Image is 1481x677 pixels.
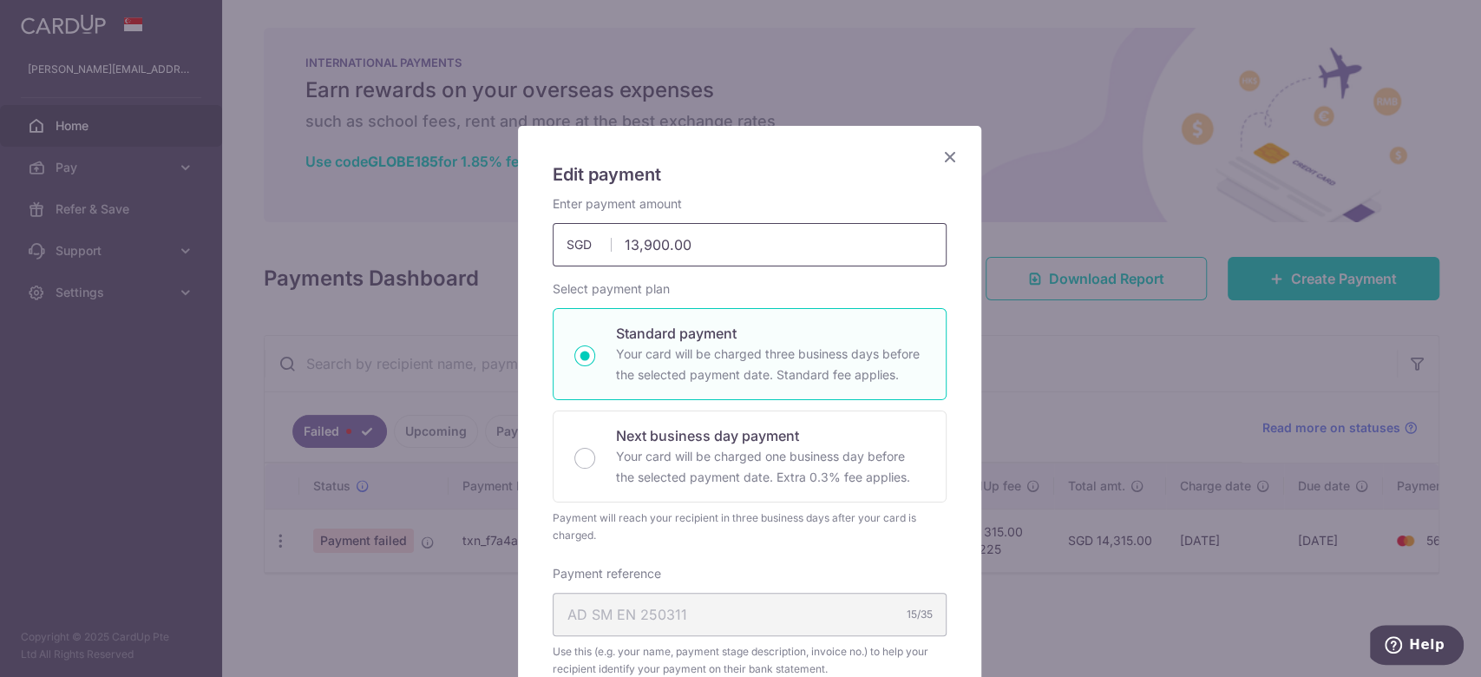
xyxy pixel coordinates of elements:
iframe: Opens a widget where you can find more information [1370,625,1464,668]
p: Standard payment [616,323,925,344]
span: SGD [567,236,612,253]
label: Enter payment amount [553,195,682,213]
button: Close [940,147,960,168]
input: 0.00 [553,223,947,266]
h5: Edit payment [553,161,947,188]
div: Payment will reach your recipient in three business days after your card is charged. [553,509,947,544]
div: 15/35 [907,606,933,623]
label: Payment reference [553,565,661,582]
p: Your card will be charged three business days before the selected payment date. Standard fee appl... [616,344,925,385]
p: Your card will be charged one business day before the selected payment date. Extra 0.3% fee applies. [616,446,925,488]
p: Next business day payment [616,425,925,446]
label: Select payment plan [553,280,670,298]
